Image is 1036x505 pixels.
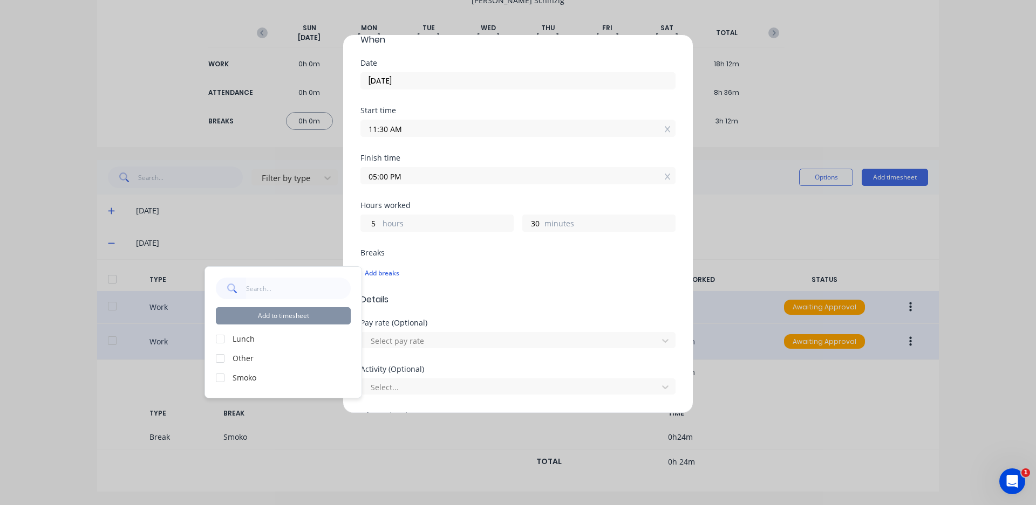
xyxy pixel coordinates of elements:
[360,293,676,306] span: Details
[246,278,351,299] input: Search...
[360,33,676,46] span: When
[999,468,1025,494] iframe: Intercom live chat
[216,307,351,324] button: Add to timesheet
[233,333,351,344] label: Lunch
[360,59,676,67] div: Date
[360,412,676,419] div: Job (Optional)
[360,319,676,327] div: Pay rate (Optional)
[544,218,675,231] label: minutes
[361,215,380,231] input: 0
[1021,468,1030,477] span: 1
[365,266,671,280] div: Add breaks
[360,202,676,209] div: Hours worked
[233,372,351,383] label: Smoko
[360,154,676,162] div: Finish time
[360,249,676,257] div: Breaks
[233,352,351,364] label: Other
[383,218,513,231] label: hours
[523,215,542,231] input: 0
[360,107,676,114] div: Start time
[360,365,676,373] div: Activity (Optional)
